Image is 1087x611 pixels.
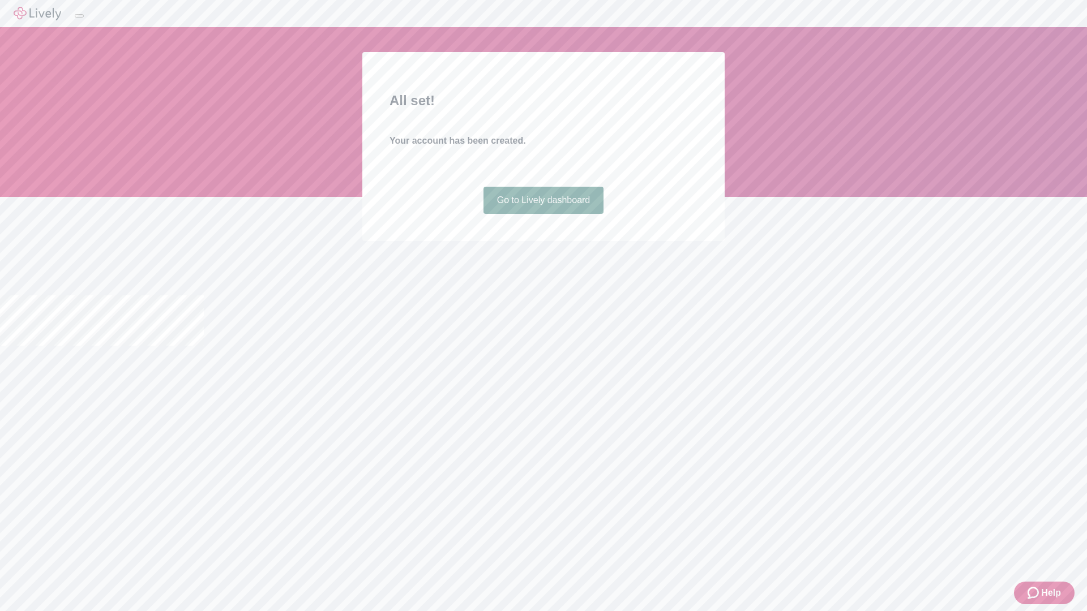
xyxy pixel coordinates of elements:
[1014,582,1075,604] button: Zendesk support iconHelp
[14,7,61,20] img: Lively
[1041,586,1061,600] span: Help
[1028,586,1041,600] svg: Zendesk support icon
[75,14,84,18] button: Log out
[390,91,697,111] h2: All set!
[390,134,697,148] h4: Your account has been created.
[483,187,604,214] a: Go to Lively dashboard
